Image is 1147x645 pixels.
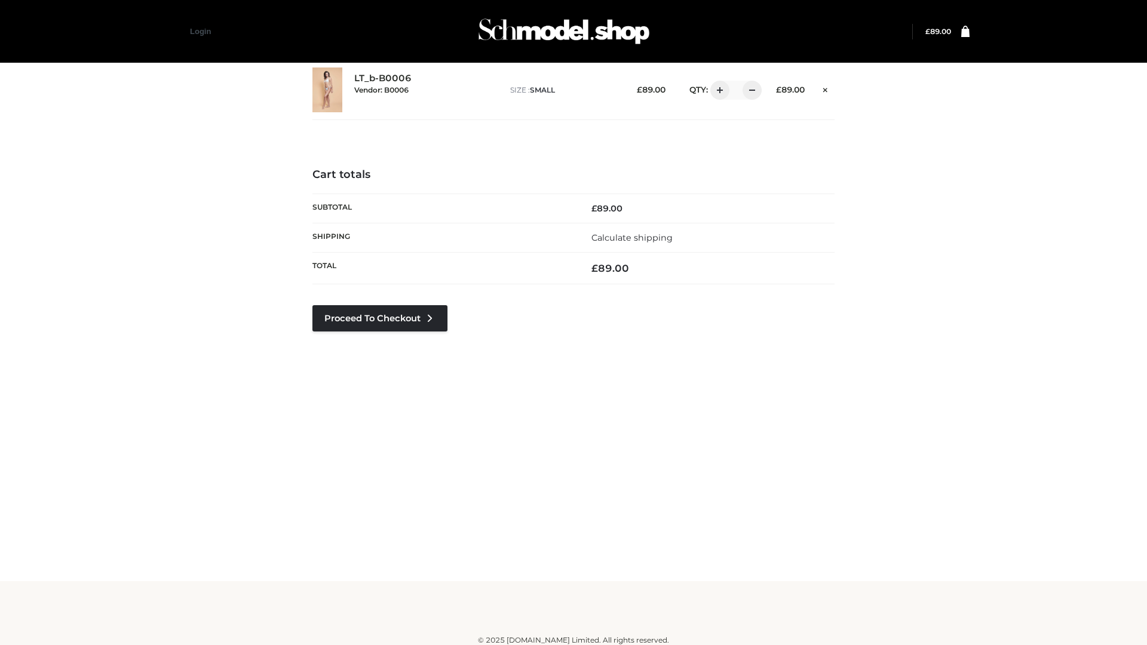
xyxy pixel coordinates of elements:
img: Schmodel Admin 964 [474,8,654,55]
span: £ [776,85,781,94]
div: LT_b-B0006 [354,73,498,106]
p: size : [510,85,618,96]
a: Login [190,27,211,36]
th: Total [312,253,573,284]
div: QTY: [677,81,757,100]
span: £ [591,203,597,214]
bdi: 89.00 [776,85,805,94]
th: Subtotal [312,193,573,223]
bdi: 89.00 [925,27,951,36]
a: Proceed to Checkout [312,305,447,331]
bdi: 89.00 [591,262,629,274]
bdi: 89.00 [637,85,665,94]
a: Calculate shipping [591,232,673,243]
span: £ [925,27,930,36]
th: Shipping [312,223,573,252]
h4: Cart totals [312,168,835,182]
span: SMALL [530,85,555,94]
a: Remove this item [817,81,835,96]
bdi: 89.00 [591,203,622,214]
span: £ [637,85,642,94]
a: £89.00 [925,27,951,36]
span: £ [591,262,598,274]
small: Vendor: B0006 [354,85,409,94]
